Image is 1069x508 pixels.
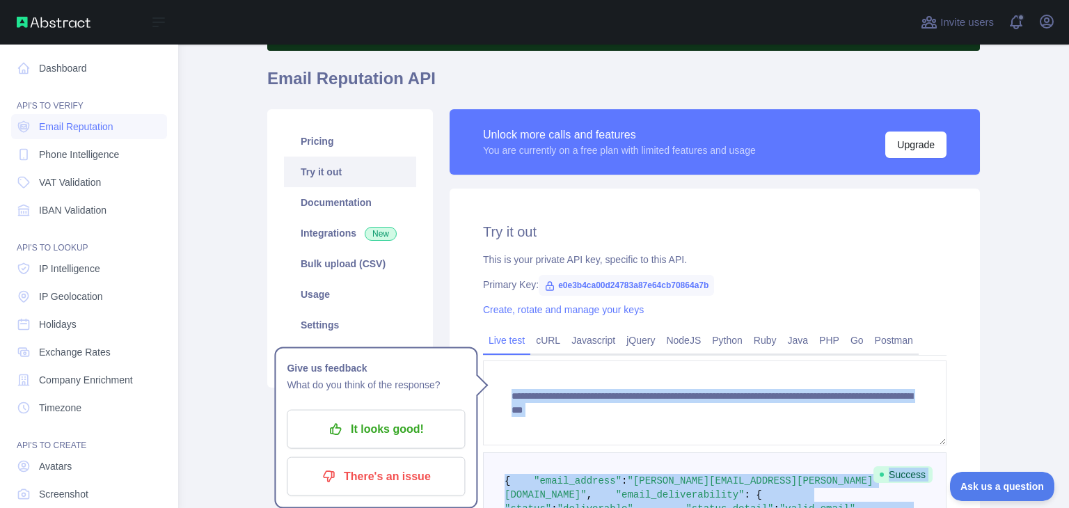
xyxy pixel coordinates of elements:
span: "email_address" [534,475,621,486]
a: Exchange Rates [11,340,167,365]
a: IBAN Validation [11,198,167,223]
a: Support [284,340,416,371]
a: VAT Validation [11,170,167,195]
span: Invite users [940,15,994,31]
button: Upgrade [885,132,947,158]
p: What do you think of the response? [287,376,465,393]
span: "email_deliverability" [616,489,745,500]
span: Avatars [39,459,72,473]
a: Pricing [284,126,416,157]
a: Integrations New [284,218,416,248]
iframe: Toggle Customer Support [950,472,1055,501]
a: Ruby [748,329,782,351]
a: Dashboard [11,56,167,81]
a: jQuery [621,329,660,351]
span: VAT Validation [39,175,101,189]
a: NodeJS [660,329,706,351]
div: You are currently on a free plan with limited features and usage [483,143,756,157]
span: IBAN Validation [39,203,106,217]
a: Javascript [566,329,621,351]
a: Python [706,329,748,351]
span: Timezone [39,401,81,415]
a: IP Intelligence [11,256,167,281]
h1: Email Reputation API [267,68,980,101]
p: It looks good! [297,418,454,441]
a: Bulk upload (CSV) [284,248,416,279]
a: Documentation [284,187,416,218]
h1: Give us feedback [287,360,465,376]
span: Phone Intelligence [39,148,119,161]
a: Live test [483,329,530,351]
a: Settings [284,310,416,340]
a: cURL [530,329,566,351]
a: Holidays [11,312,167,337]
span: New [365,227,397,241]
div: API'S TO LOOKUP [11,225,167,253]
span: : [621,475,627,486]
button: There's an issue [287,457,465,496]
span: Success [873,466,933,483]
span: Company Enrichment [39,373,133,387]
a: Phone Intelligence [11,142,167,167]
a: Postman [869,329,919,351]
a: Email Reputation [11,114,167,139]
img: Abstract API [17,17,90,28]
span: Screenshot [39,487,88,501]
div: API'S TO CREATE [11,423,167,451]
div: Primary Key: [483,278,947,292]
a: IP Geolocation [11,284,167,309]
a: Avatars [11,454,167,479]
span: { [505,475,510,486]
span: "[PERSON_NAME][EMAIL_ADDRESS][PERSON_NAME][DOMAIN_NAME]" [505,475,873,500]
span: e0e3b4ca00d24783a87e64cb70864a7b [539,275,714,296]
p: There's an issue [297,465,454,489]
a: Go [845,329,869,351]
span: , [587,489,592,500]
button: It looks good! [287,410,465,449]
a: Company Enrichment [11,367,167,392]
span: Holidays [39,317,77,331]
span: Exchange Rates [39,345,111,359]
a: Usage [284,279,416,310]
a: Screenshot [11,482,167,507]
a: Try it out [284,157,416,187]
a: Create, rotate and manage your keys [483,304,644,315]
button: Invite users [918,11,997,33]
div: API'S TO VERIFY [11,84,167,111]
div: This is your private API key, specific to this API. [483,253,947,267]
a: Java [782,329,814,351]
span: Email Reputation [39,120,113,134]
span: IP Intelligence [39,262,100,276]
a: PHP [814,329,845,351]
div: Unlock more calls and features [483,127,756,143]
span: IP Geolocation [39,289,103,303]
span: : { [744,489,761,500]
h2: Try it out [483,222,947,241]
a: Timezone [11,395,167,420]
